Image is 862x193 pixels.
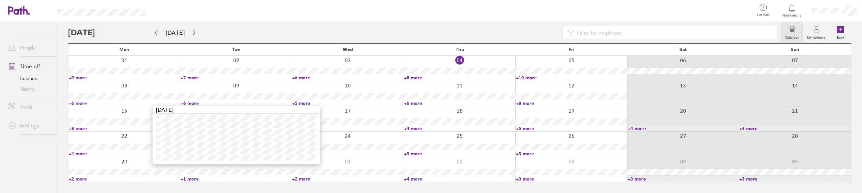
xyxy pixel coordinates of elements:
span: Wed [343,47,353,52]
a: +3 more [516,151,627,157]
a: History [3,84,57,94]
a: +6 more [69,100,180,106]
a: +3 more [516,176,627,182]
a: +3 more [628,176,739,182]
span: Thu [456,47,464,52]
a: Time off [3,60,57,73]
a: +6 more [292,75,403,81]
a: Notifications [781,3,803,17]
a: +6 more [404,100,515,106]
a: +4 more [739,125,851,131]
a: +6 more [181,100,292,106]
a: Tools [3,100,57,113]
a: +2 more [69,176,180,182]
a: +3 more [739,176,851,182]
label: Book [833,34,849,40]
a: Book [830,22,851,43]
a: +4 more [69,151,180,157]
a: +10 more [516,75,627,81]
a: Settings [3,119,57,132]
span: Tue [232,47,240,52]
a: +2 more [292,176,403,182]
span: Mon [119,47,129,52]
a: Calendar [3,73,57,84]
a: +4 more [404,176,515,182]
a: +8 more [404,75,515,81]
a: Calendar [781,22,803,43]
span: Notifications [781,13,803,17]
label: Calendar [781,34,803,40]
a: +8 more [516,100,627,106]
span: Fri [568,47,575,52]
a: +5 more [292,151,403,157]
a: My holidays [803,22,830,43]
a: People [3,41,57,54]
span: Sun [791,47,799,52]
a: +8 more [69,125,180,131]
a: +7 more [181,75,292,81]
a: +9 more [69,75,180,81]
a: +4 more [628,125,739,131]
a: +3 more [404,151,515,157]
a: +4 more [404,125,515,131]
a: +5 more [292,125,403,131]
div: [DATE] [153,106,320,114]
button: [DATE] [160,27,190,38]
span: Sat [679,47,687,52]
label: My holidays [803,34,830,40]
input: Filter by employee [574,26,773,39]
a: +1 more [181,176,292,182]
a: +5 more [516,125,627,131]
a: +5 more [292,100,403,106]
span: Get help [752,13,774,17]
